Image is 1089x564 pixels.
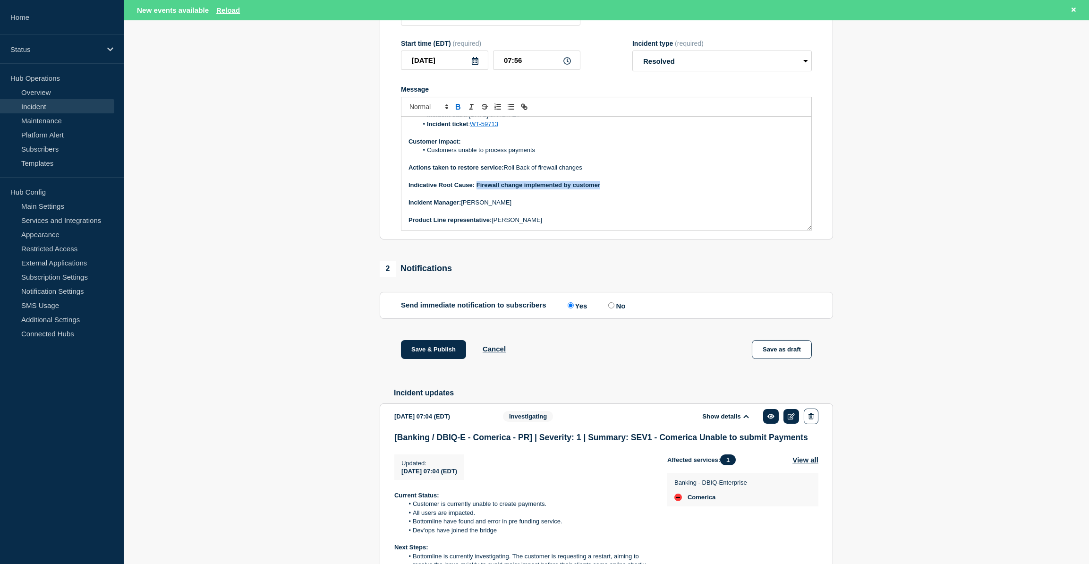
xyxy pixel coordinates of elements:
[404,517,653,526] li: Bottomline have found and error in pre funding service.
[401,301,546,310] p: Send immediate notification to subscribers
[465,101,478,112] button: Toggle italic text
[470,120,498,128] a: WT-59713
[401,85,812,93] div: Message
[632,51,812,71] select: Incident type
[504,101,518,112] button: Toggle bulleted list
[688,494,715,501] span: Comerica
[451,101,465,112] button: Toggle bold text
[568,302,574,308] input: Yes
[491,101,504,112] button: Toggle ordered list
[137,6,209,14] span: New events available
[674,494,682,501] div: down
[408,164,504,171] strong: Actions taken to restore service:
[565,301,587,310] label: Yes
[720,454,736,465] span: 1
[674,479,747,486] p: Banking - DBIQ-Enterprise
[483,345,506,353] button: Cancel
[478,101,491,112] button: Toggle strikethrough text
[404,500,653,508] li: Customer is currently unable to create payments.
[394,544,428,551] strong: Next Steps:
[408,163,804,172] p: Roll Back of firewall changes
[401,51,488,70] input: YYYY-MM-DD
[394,492,439,499] strong: Current Status:
[606,301,625,310] label: No
[408,199,461,206] strong: Incident Manager:
[404,509,653,517] li: All users are impacted.
[10,45,101,53] p: Status
[401,40,580,47] div: Start time (EDT)
[418,146,805,154] li: Customers unable to process payments
[401,468,457,475] span: [DATE] 07:04 (EDT)
[380,261,396,277] span: 2
[667,454,740,465] span: Affected services:
[405,101,451,112] span: Font size
[699,412,751,420] button: Show details
[632,40,812,47] div: Incident type
[394,433,818,443] h3: [Banking / DBIQ-E - Comerica - PR] | Severity: 1 | Summary: SEV1 - Comerica Unable to submit Paym...
[401,301,812,310] div: Send immediate notification to subscribers
[394,389,833,397] h2: Incident updates
[401,117,811,230] div: Message
[453,40,482,47] span: (required)
[408,216,492,223] strong: Product Line representative:
[675,40,704,47] span: (required)
[608,302,614,308] input: No
[401,460,457,467] p: Updated :
[518,101,531,112] button: Toggle link
[408,198,804,207] p: [PERSON_NAME]
[380,261,452,277] div: Notifications
[216,6,240,14] button: Reload
[493,51,580,70] input: HH:MM
[503,411,553,422] span: Investigating
[408,216,804,224] p: [PERSON_NAME]
[408,138,461,145] strong: Customer Impact:
[401,340,466,359] button: Save & Publish
[404,526,653,535] li: Dev'ops have joined the bridge
[792,454,818,465] button: View all
[752,340,812,359] button: Save as draft
[427,120,468,128] strong: Incident ticket
[418,120,805,128] li: :
[408,181,600,188] strong: Indicative Root Cause: Firewall change implemented by customer
[394,409,489,424] div: [DATE] 07:04 (EDT)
